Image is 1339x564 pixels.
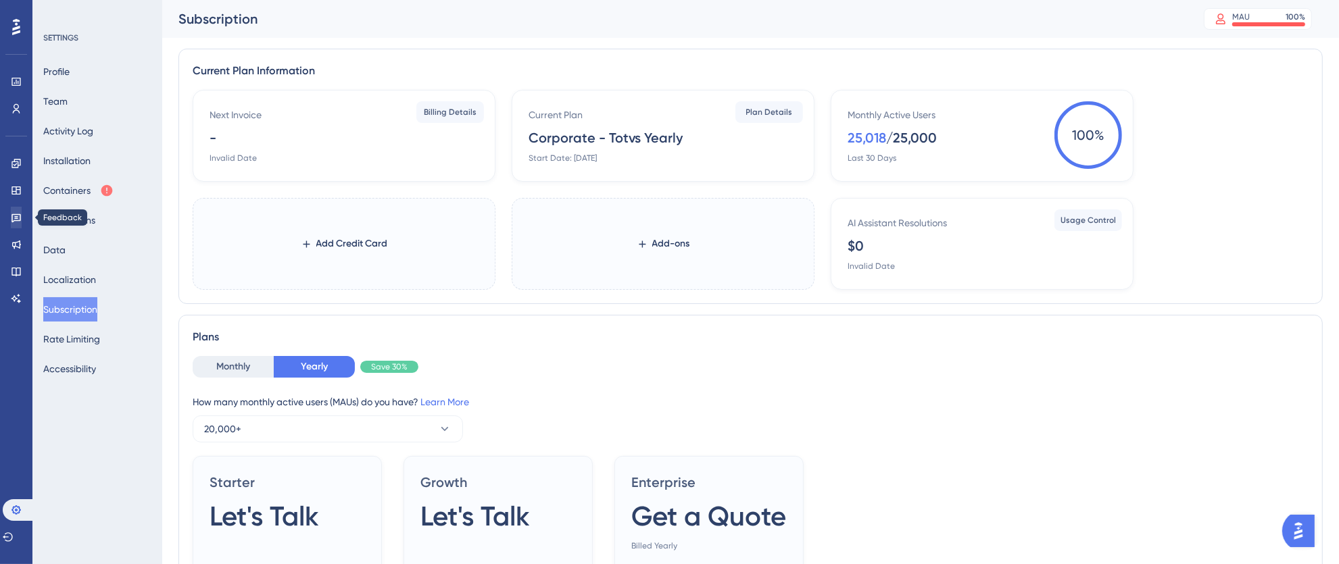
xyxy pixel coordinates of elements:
div: 100 % [1286,11,1305,22]
div: Start Date: [DATE] [529,153,597,163]
div: AI Assistant Resolutions [848,215,947,231]
div: Monthly Active Users [848,107,935,123]
button: Activity Log [43,119,93,143]
button: Installation [43,149,91,173]
button: Localization [43,267,96,292]
div: Plans [193,329,1309,345]
span: Plan Details [746,107,793,118]
div: - [210,128,216,147]
button: Integrations [43,208,95,232]
button: Team [43,89,68,113]
div: Corporate - Totvs Yearly [529,128,683,147]
span: Growth [420,473,576,492]
button: Usage Control [1054,209,1122,231]
span: Billing Details [424,107,477,118]
span: Add Credit Card [316,236,388,252]
span: Add-ons [652,236,690,252]
button: Data [43,238,66,262]
button: Plan Details [735,101,803,123]
div: Invalid Date [210,153,257,163]
div: Current Plan Information [193,63,1309,79]
div: / 25,000 [886,128,937,147]
button: 20,000+ [193,415,463,442]
div: How many monthly active users (MAUs) do you have? [193,394,1309,410]
span: Billed Yearly [631,540,787,551]
div: SETTINGS [43,32,153,43]
span: 100 % [1054,101,1122,169]
div: Next Invoice [210,107,262,123]
span: Enterprise [631,473,787,492]
button: Profile [43,59,70,84]
div: MAU [1232,11,1250,22]
div: Subscription [178,9,1170,28]
div: Last 30 Days [848,153,896,163]
div: 25,018 [848,128,886,147]
button: Add Credit Card [279,232,410,256]
iframe: UserGuiding AI Assistant Launcher [1282,511,1323,551]
div: Current Plan [529,107,583,123]
span: Let's Talk [210,497,319,535]
button: Add-ons [615,232,712,256]
button: Billing Details [416,101,484,123]
button: Accessibility [43,357,96,381]
button: Rate Limiting [43,327,100,351]
button: Containers [43,178,114,203]
span: Get a Quote [631,497,786,535]
button: Subscription [43,297,97,322]
span: Usage Control [1061,215,1116,226]
span: Save 30% [371,361,408,372]
a: Learn More [420,396,469,407]
div: Invalid Date [848,261,895,272]
span: Starter [210,473,365,492]
div: $0 [848,236,864,255]
span: Let's Talk [420,497,530,535]
span: 20,000+ [204,421,241,437]
button: Yearly [274,356,355,378]
button: Monthly [193,356,274,378]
